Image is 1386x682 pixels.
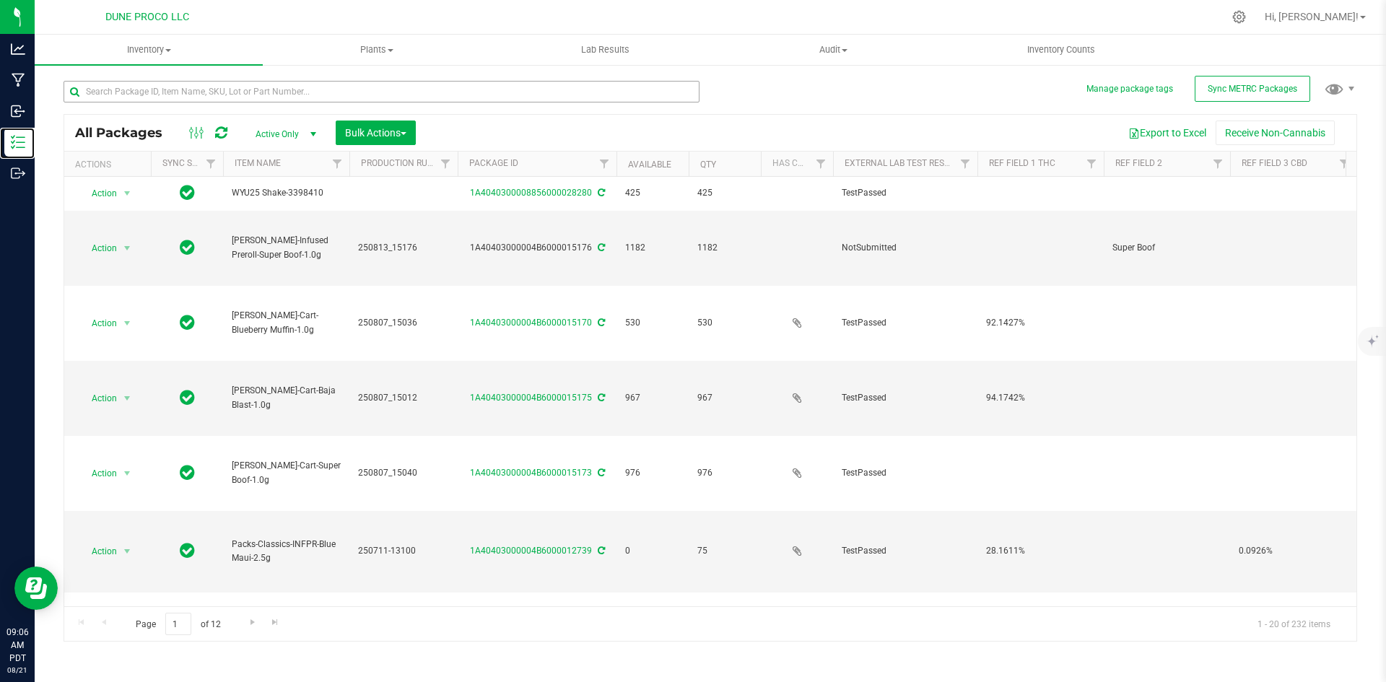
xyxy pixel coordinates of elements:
span: In Sync [180,541,195,561]
span: TestPassed [842,466,969,480]
span: Action [79,463,118,484]
span: 1182 [697,241,752,255]
a: Filter [326,152,349,176]
span: WYU25 Shake-3398410 [232,186,341,200]
span: select [118,238,136,258]
th: Has COA [761,152,833,177]
a: Filter [1333,152,1356,176]
span: Sync from Compliance System [596,546,605,556]
span: 250711-13100 [358,544,449,558]
span: 28.1611% [986,544,1095,558]
a: Go to the last page [265,613,286,632]
span: 1182 [625,241,680,255]
a: 1A4040300008856000028280 [470,188,592,198]
span: Sync from Compliance System [596,468,605,478]
span: TestPassed [842,316,969,330]
span: 976 [697,466,752,480]
a: Filter [434,152,458,176]
a: Filter [1080,152,1104,176]
span: select [118,183,136,204]
span: 976 [625,466,680,480]
a: Available [628,159,671,170]
a: Package ID [469,158,518,168]
span: [PERSON_NAME]-Cart-Super Boof-1.0g [232,459,341,486]
a: Inventory Counts [947,35,1175,65]
div: Manage settings [1230,10,1248,24]
span: Audit [720,43,946,56]
p: 09:06 AM PDT [6,626,28,665]
a: Ref Field 3 CBD [1242,158,1307,168]
span: 425 [697,186,752,200]
span: Action [79,388,118,408]
input: 1 [165,613,191,635]
span: Bulk Actions [345,127,406,139]
span: Super Boof [1112,241,1221,255]
span: 250807_15040 [358,466,449,480]
span: 0 [625,544,680,558]
span: NotSubmitted [842,241,969,255]
span: 967 [697,391,752,405]
span: 92.1427% [986,316,1095,330]
inline-svg: Inventory [11,135,25,149]
a: Ref Field 2 [1115,158,1162,168]
a: 1A40403000004B6000015170 [470,318,592,328]
span: Sync from Compliance System [596,242,605,253]
button: Receive Non-Cannabis [1216,121,1335,145]
span: Sync from Compliance System [596,188,605,198]
span: 0.0926% [1239,544,1348,558]
a: Sync Status [162,158,218,168]
a: Filter [954,152,977,176]
button: Manage package tags [1086,83,1173,95]
span: 250807_15036 [358,316,449,330]
span: select [118,463,136,484]
span: select [118,541,136,561]
span: 425 [625,186,680,200]
span: In Sync [180,463,195,483]
iframe: Resource center [14,567,58,610]
a: Audit [719,35,947,65]
span: 94.1742% [986,391,1095,405]
inline-svg: Analytics [11,42,25,56]
span: Packs-Classics-INFPR-Blue Maui-2.5g [232,538,341,565]
a: Ref Field 1 THC [989,158,1055,168]
inline-svg: Inbound [11,104,25,118]
span: Action [79,541,118,561]
a: External Lab Test Result [845,158,958,168]
span: Action [79,313,118,333]
button: Bulk Actions [336,121,416,145]
div: Actions [75,159,145,170]
span: DUNE PROCO LLC [105,11,189,23]
a: Go to the next page [242,613,263,632]
button: Sync METRC Packages [1195,76,1310,102]
span: Action [79,238,118,258]
span: 530 [625,316,680,330]
span: In Sync [180,312,195,333]
span: select [118,388,136,408]
span: TestPassed [842,544,969,558]
a: 1A40403000004B6000015175 [470,393,592,403]
a: Qty [700,159,716,170]
span: Page of 12 [123,613,232,635]
a: Filter [199,152,223,176]
a: Item Name [235,158,281,168]
inline-svg: Manufacturing [11,73,25,87]
span: TestPassed [842,391,969,405]
span: 75 [697,544,752,558]
span: [PERSON_NAME]-Cart-Baja Blast-1.0g [232,384,341,411]
a: Lab Results [491,35,719,65]
span: 250813_15176 [358,241,449,255]
a: Filter [809,152,833,176]
a: 1A40403000004B6000015173 [470,468,592,478]
span: In Sync [180,237,195,258]
span: Lab Results [562,43,649,56]
span: 250807_15012 [358,391,449,405]
p: 08/21 [6,665,28,676]
a: Inventory [35,35,263,65]
div: 1A40403000004B6000015176 [456,241,619,255]
span: Hi, [PERSON_NAME]! [1265,11,1359,22]
span: [PERSON_NAME]-Cart-Blueberry Muffin-1.0g [232,309,341,336]
a: Plants [263,35,491,65]
span: Plants [263,43,490,56]
a: 1A40403000004B6000012739 [470,546,592,556]
button: Export to Excel [1119,121,1216,145]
